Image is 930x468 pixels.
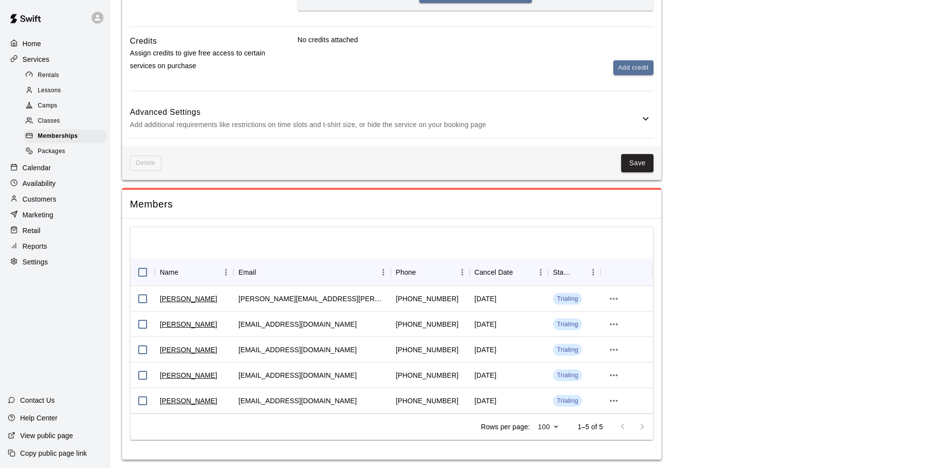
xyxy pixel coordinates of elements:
[256,265,270,279] button: Sort
[160,319,217,329] a: [PERSON_NAME]
[24,129,110,144] a: Memberships
[613,60,654,76] button: Add credit
[23,54,50,64] p: Services
[238,259,256,286] div: Email
[38,86,61,96] span: Lessons
[23,226,41,235] p: Retail
[130,35,157,48] h6: Credits
[8,176,102,191] a: Availability
[24,144,110,159] a: Packages
[553,396,582,406] span: Trialing
[470,259,548,286] div: Cancel Date
[605,290,622,307] button: more actions
[38,116,60,126] span: Classes
[396,370,458,380] div: +16122514758
[605,316,622,333] button: more actions
[553,294,582,304] span: Trialing
[24,83,110,98] a: Lessons
[24,99,110,114] a: Camps
[396,345,458,355] div: +17636070885
[20,413,57,423] p: Help Center
[130,47,266,72] p: Assign credits to give free access to certain services on purchase
[553,345,582,355] span: Trialing
[23,179,56,188] p: Availability
[238,345,356,355] div: shoesalp@gmail.com
[160,370,217,380] a: [PERSON_NAME]
[219,265,233,280] button: Menu
[238,294,386,304] div: daniel.fitzke@libertymutual.com
[586,265,601,280] button: Menu
[572,265,586,279] button: Sort
[24,84,106,98] div: Lessons
[578,422,603,432] p: 1–5 of 5
[475,259,513,286] div: Cancel Date
[8,208,102,222] a: Marketing
[8,255,102,269] div: Settings
[23,39,41,49] p: Home
[605,367,622,384] button: more actions
[298,35,654,45] p: No credits attached
[8,239,102,254] a: Reports
[38,71,59,80] span: Rentals
[38,147,65,156] span: Packages
[534,420,562,434] div: 100
[23,257,48,267] p: Settings
[475,319,497,329] div: February 28 2026
[24,68,110,83] a: Rentals
[553,371,582,380] span: Trialing
[553,259,572,286] div: Status
[160,396,217,406] a: [PERSON_NAME]
[20,448,87,458] p: Copy public page link
[8,52,102,67] a: Services
[130,156,161,171] span: This membership cannot be deleted since it still has members
[238,319,356,329] div: lmkaiser33@gmail.com
[38,131,78,141] span: Memberships
[455,265,470,280] button: Menu
[24,69,106,82] div: Rentals
[20,395,55,405] p: Contact Us
[160,294,217,304] a: [PERSON_NAME]
[24,114,110,129] a: Classes
[23,194,56,204] p: Customers
[396,294,458,304] div: +16123885636
[481,422,530,432] p: Rows per page:
[391,259,469,286] div: Phone
[160,345,217,355] a: [PERSON_NAME]
[160,259,178,286] div: Name
[8,192,102,207] a: Customers
[24,130,106,143] div: Memberships
[130,99,654,138] div: Advanced SettingsAdd additional requirements like restrictions on time slots and t-shirt size, or...
[8,36,102,51] a: Home
[396,259,416,286] div: Phone
[24,114,106,128] div: Classes
[475,396,497,406] div: February 28 2026
[475,370,497,380] div: February 28 2026
[238,370,356,380] div: echoudhary@hotmail.com
[24,145,106,158] div: Packages
[130,198,654,211] span: Members
[178,265,192,279] button: Sort
[130,119,640,131] p: Add additional requirements like restrictions on time slots and t-shirt size, or hide the service...
[475,345,497,355] div: February 28 2026
[533,265,548,280] button: Menu
[553,320,582,329] span: Trialing
[130,106,640,119] h6: Advanced Settings
[396,319,458,329] div: +16123692803
[475,294,497,304] div: February 28 2026
[621,154,654,172] button: Save
[8,160,102,175] a: Calendar
[605,341,622,358] button: more actions
[8,223,102,238] a: Retail
[548,259,601,286] div: Status
[23,241,47,251] p: Reports
[416,265,429,279] button: Sort
[238,396,356,406] div: vang00@hotmail.com
[23,210,53,220] p: Marketing
[20,431,73,441] p: View public page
